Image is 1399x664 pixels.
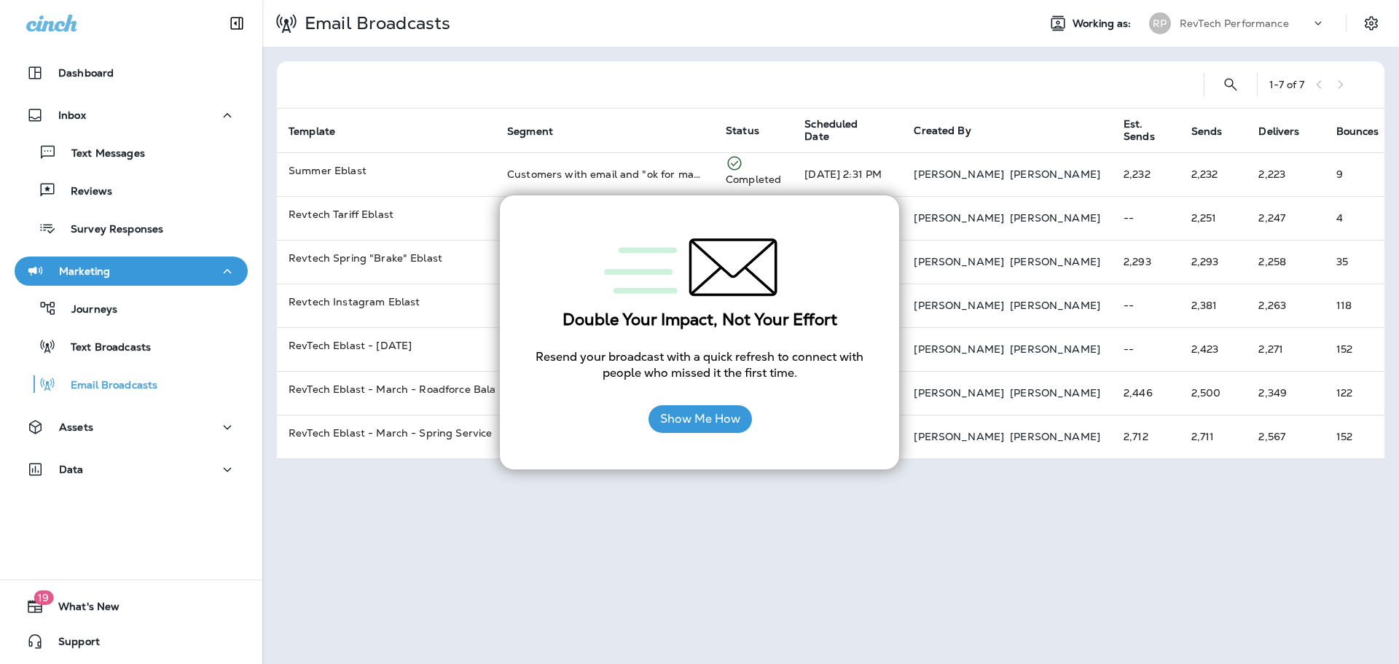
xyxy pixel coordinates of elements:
[529,310,870,329] h3: Double Your Impact, Not Your Effort
[57,147,145,161] p: Text Messages
[1112,371,1180,415] td: 2,446
[726,124,759,137] span: Status
[34,590,53,605] span: 19
[1216,70,1245,99] button: Search Email Broadcasts
[1258,125,1299,138] span: Delivers
[804,118,877,143] span: Scheduled Date
[1191,125,1223,138] span: Sends
[289,251,484,265] p: Revtech Spring "Brake" Eblast
[726,172,781,187] p: Completed
[507,168,734,181] span: Customers with email and "ok for marketing"
[1247,152,1324,196] td: 2,223
[914,168,1004,180] p: [PERSON_NAME]
[299,12,450,34] p: Email Broadcasts
[56,379,157,393] p: Email Broadcasts
[1247,327,1324,371] td: 2,271
[1010,300,1100,311] p: [PERSON_NAME]
[1247,240,1324,284] td: 2,258
[1336,125,1379,138] span: Bounces
[59,421,93,433] p: Assets
[289,294,484,309] p: Revtech Instagram Eblast
[914,343,1004,355] p: [PERSON_NAME]
[1010,387,1100,399] p: [PERSON_NAME]
[289,426,484,440] p: RevTech Eblast - March - Spring Service
[914,124,971,137] span: Created By
[1247,196,1324,240] td: 2,247
[1010,343,1100,355] p: [PERSON_NAME]
[56,223,163,237] p: Survey Responses
[59,464,84,475] p: Data
[1010,212,1100,224] p: [PERSON_NAME]
[914,300,1004,311] p: [PERSON_NAME]
[58,67,114,79] p: Dashboard
[1358,10,1384,36] button: Settings
[289,382,484,397] p: RevTech Eblast - March - Roadforce Balancer - Updated
[1073,17,1135,30] span: Working as:
[1010,168,1100,180] p: [PERSON_NAME]
[1112,284,1180,327] td: --
[1180,152,1247,196] td: 2,232
[914,431,1004,442] p: [PERSON_NAME]
[57,303,117,317] p: Journeys
[1112,327,1180,371] td: --
[216,9,257,38] button: Collapse Sidebar
[1269,79,1304,90] div: 1 - 7 of 7
[59,265,110,277] p: Marketing
[914,387,1004,399] p: [PERSON_NAME]
[793,152,902,196] td: [DATE] 2:31 PM
[56,185,112,199] p: Reviews
[1112,152,1180,196] td: 2,232
[1247,371,1324,415] td: 2,349
[1010,256,1100,267] p: [PERSON_NAME]
[1112,415,1180,458] td: 2,712
[289,125,335,138] span: Template
[914,212,1004,224] p: [PERSON_NAME]
[1180,17,1289,29] p: RevTech Performance
[1180,240,1247,284] td: 2,293
[1180,415,1247,458] td: 2,711
[56,341,151,355] p: Text Broadcasts
[289,207,484,222] p: Revtech Tariff Eblast
[1247,415,1324,458] td: 2,567
[1180,327,1247,371] td: 2,423
[1149,12,1171,34] div: RP
[914,256,1004,267] p: [PERSON_NAME]
[1112,196,1180,240] td: --
[44,601,119,618] span: What's New
[289,163,484,178] p: Summer Eblast
[289,338,484,353] p: RevTech Eblast - Easter 2025
[1112,240,1180,284] td: 2,293
[1180,284,1247,327] td: 2,381
[1247,284,1324,327] td: 2,263
[1180,196,1247,240] td: 2,251
[58,109,86,121] p: Inbox
[507,125,553,138] span: Segment
[1124,118,1155,143] span: Est. Sends
[1010,431,1100,442] p: [PERSON_NAME]
[44,636,100,653] span: Support
[1180,371,1247,415] td: 2,500
[529,349,870,382] p: Resend your broadcast with a quick refresh to connect with people who missed it the first time.
[648,405,752,433] button: Show Me How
